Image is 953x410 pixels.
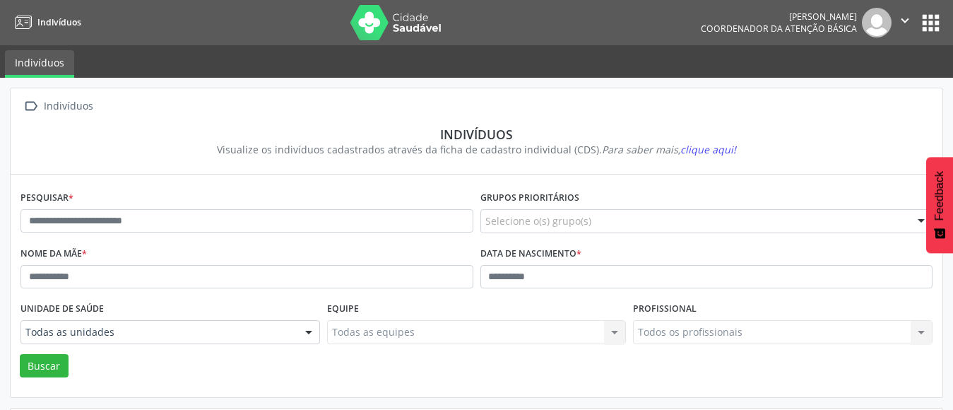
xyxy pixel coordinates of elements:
[485,213,591,228] span: Selecione o(s) grupo(s)
[918,11,943,35] button: apps
[701,23,857,35] span: Coordenador da Atenção Básica
[20,96,95,117] a:  Indivíduos
[30,127,923,142] div: Indivíduos
[5,50,74,78] a: Indivíduos
[480,187,579,209] label: Grupos prioritários
[862,8,892,37] img: img
[25,325,291,339] span: Todas as unidades
[10,11,81,34] a: Indivíduos
[892,8,918,37] button: 
[327,298,359,320] label: Equipe
[20,243,87,265] label: Nome da mãe
[897,13,913,28] i: 
[926,157,953,253] button: Feedback - Mostrar pesquisa
[680,143,736,156] span: clique aqui!
[30,142,923,157] div: Visualize os indivíduos cadastrados através da ficha de cadastro individual (CDS).
[20,298,104,320] label: Unidade de saúde
[41,96,95,117] div: Indivíduos
[20,96,41,117] i: 
[602,143,736,156] i: Para saber mais,
[633,298,697,320] label: Profissional
[701,11,857,23] div: [PERSON_NAME]
[933,171,946,221] span: Feedback
[480,243,581,265] label: Data de nascimento
[20,187,73,209] label: Pesquisar
[37,16,81,28] span: Indivíduos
